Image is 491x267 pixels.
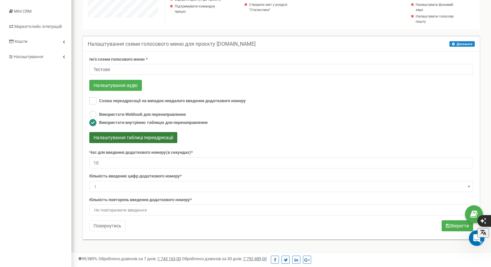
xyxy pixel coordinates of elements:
[89,150,193,156] label: Час для введення додаткового номеру(в секундах)*
[98,256,181,261] span: Оброблено дзвінків за 7 днів :
[14,54,43,59] span: Налаштування
[449,41,475,47] button: Допомога
[182,256,267,261] span: Оброблено дзвінків за 30 днів :
[89,181,473,192] span: 1
[89,220,126,231] button: Повернутись
[89,204,473,215] span: Не повторювати введення
[99,120,208,126] label: Використати внутрінню таблицю для перенаправлення
[14,24,62,29] span: Маркетплейс інтеграцій
[469,230,485,246] iframe: Intercom live chat
[89,80,142,91] button: Налаштування аудіо
[249,2,309,12] a: Створити звіт у розділі "Статистика"
[92,182,471,191] span: 1
[175,4,222,14] p: Підтримувати командну працю
[99,112,186,118] label: Використати Webhook для перенаправлення
[89,173,182,179] label: Кількість введених цифр додаткового номеру*
[89,197,192,203] label: Кількість повторень введення додаткового номеру*
[99,98,246,103] span: Схема переадресації на випадок невдалого введення додаткового номеру
[92,206,471,215] span: Не повторювати введення
[416,2,455,12] a: Налаштувати фоновий звук
[14,9,31,14] span: Mini CRM
[78,256,97,261] span: 99,989%
[88,41,256,47] h5: Налаштування схеми голосового меню для проєкту [DOMAIN_NAME]
[416,14,455,24] a: Налаштувати голосову пошту
[157,256,181,261] u: 1 743 163,00
[243,256,267,261] u: 7 792 489,00
[89,132,177,143] button: Налаштування таблиці переадресації
[442,220,473,231] button: Зберегти
[89,56,148,63] label: Ім'я схеми голосового меню *
[15,39,28,44] span: Кошти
